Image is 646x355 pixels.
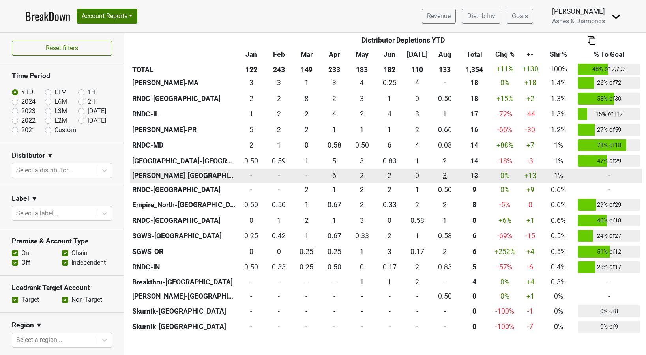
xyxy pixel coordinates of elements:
[376,91,403,106] td: 1.251
[130,169,238,183] th: [PERSON_NAME]-[GEOGRAPHIC_DATA]
[295,78,318,88] div: 1
[21,258,30,267] label: Off
[541,61,576,77] td: 100%
[322,215,346,226] div: 1
[238,183,265,197] td: 0
[459,61,490,77] th: 1,354
[376,122,403,138] td: 1.4
[403,122,431,138] td: 1.58
[378,140,401,150] div: 6
[376,61,403,77] th: 182
[350,215,374,226] div: 3
[461,200,488,210] div: 8
[433,78,457,88] div: -
[403,91,431,106] td: 0
[348,228,376,244] td: 0.333
[348,61,376,77] th: 183
[54,116,67,125] label: L2M
[240,185,263,195] div: -
[611,12,621,21] img: Dropdown Menu
[431,47,459,61] th: Aug: activate to sort column ascending
[376,47,403,61] th: Jun: activate to sort column ascending
[130,61,238,77] th: TOTAL
[12,41,112,56] button: Reset filters
[238,169,265,183] td: 0
[295,93,318,104] div: 8
[522,93,539,104] div: +2
[88,88,95,97] label: 1H
[25,8,70,24] a: BreakDown
[403,106,431,122] td: 3
[267,109,291,119] div: 2
[12,194,29,203] h3: Label
[322,156,346,166] div: 5
[433,140,457,150] div: 0.08
[541,213,576,228] td: 0.6%
[21,106,36,116] label: 2023
[461,93,488,104] div: 18
[12,151,45,160] h3: Distributor
[267,156,291,166] div: 0.59
[490,153,520,169] td: -18 %
[71,258,106,267] label: Independent
[405,215,429,226] div: 0.58
[376,183,403,197] td: 1.5
[295,109,318,119] div: 2
[47,151,53,161] span: ▼
[459,153,490,169] th: 13.505
[431,91,459,106] td: 0.5
[459,75,490,91] th: 18.430
[21,116,36,125] label: 2022
[350,93,374,104] div: 3
[433,170,457,181] div: 3
[320,122,348,138] td: 1.16
[322,125,346,135] div: 1
[295,125,318,135] div: 2
[459,197,490,213] th: 8.417
[405,93,429,104] div: 0
[461,140,488,150] div: 14
[459,91,490,106] th: 17.502
[322,140,346,150] div: 0.58
[522,125,539,135] div: -30
[238,61,265,77] th: 122
[130,153,238,169] th: [GEOGRAPHIC_DATA]-[GEOGRAPHIC_DATA]
[576,169,642,183] td: -
[378,125,401,135] div: 1
[322,109,346,119] div: 4
[348,91,376,106] td: 2.584
[348,213,376,228] td: 2.5
[295,140,318,150] div: 0
[267,125,291,135] div: 2
[431,183,459,197] td: 0.5
[490,197,520,213] td: -5 %
[130,138,238,153] th: RNDC-MD
[240,109,263,119] div: 1
[240,156,263,166] div: 0.50
[240,215,263,226] div: 0
[130,228,238,244] th: SGWS-[GEOGRAPHIC_DATA]
[130,75,238,91] th: [PERSON_NAME]-MA
[265,106,293,122] td: 1.75
[459,122,490,138] th: 15.860
[490,47,520,61] th: Chg %: activate to sort column ascending
[459,169,490,183] th: 13.083
[320,91,348,106] td: 1.5
[552,6,605,17] div: [PERSON_NAME]
[405,78,429,88] div: 4
[431,197,459,213] td: 1.833
[490,169,520,183] td: 0 %
[320,183,348,197] td: 1.25
[350,140,374,150] div: 0.50
[240,231,263,241] div: 0.25
[431,153,459,169] td: 1.585
[21,295,39,305] label: Target
[88,97,95,106] label: 2H
[433,215,457,226] div: 1
[88,116,106,125] label: [DATE]
[267,215,291,226] div: 1
[320,197,348,213] td: 0.667
[405,170,429,181] div: 0
[238,91,265,106] td: 1.917
[265,228,293,244] td: 0.417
